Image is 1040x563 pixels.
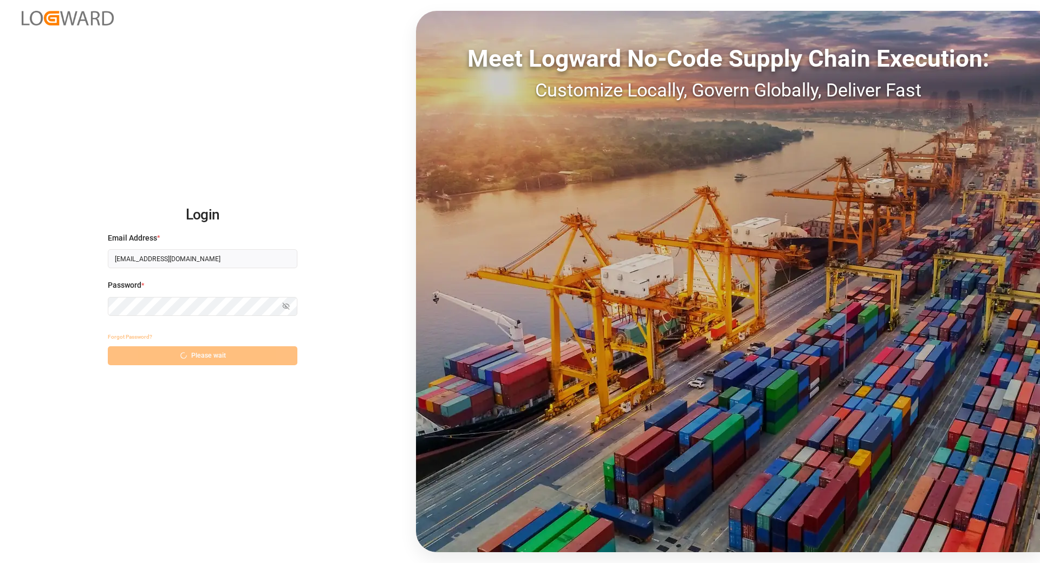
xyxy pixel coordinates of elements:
[108,198,297,232] h2: Login
[108,280,141,291] span: Password
[108,232,157,244] span: Email Address
[416,76,1040,104] div: Customize Locally, Govern Globally, Deliver Fast
[108,249,297,268] input: Enter your email
[22,11,114,25] img: Logward_new_orange.png
[416,41,1040,76] div: Meet Logward No-Code Supply Chain Execution:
